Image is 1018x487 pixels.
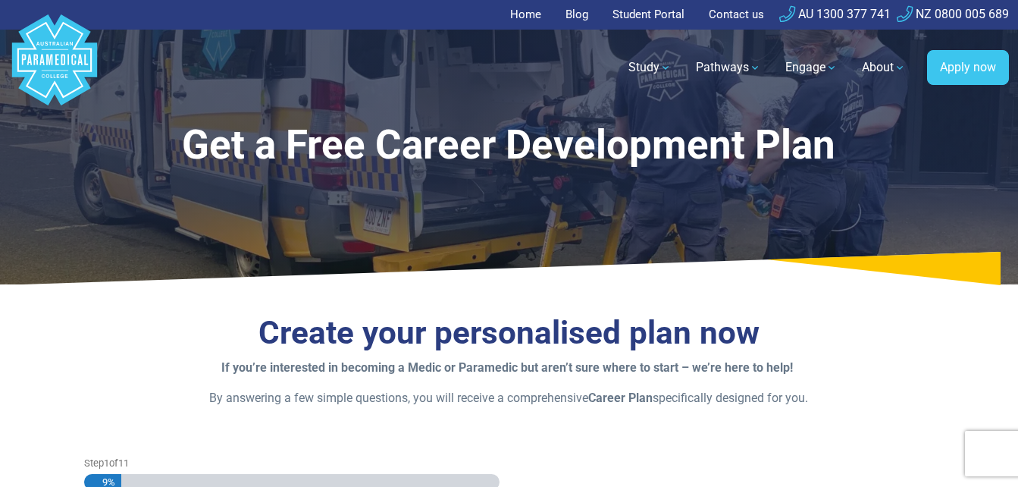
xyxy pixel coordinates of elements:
[779,7,891,21] a: AU 1300 377 741
[619,46,681,89] a: Study
[853,46,915,89] a: About
[588,391,653,405] strong: Career Plan
[84,456,500,470] p: Step of
[776,46,847,89] a: Engage
[687,46,770,89] a: Pathways
[104,457,109,469] span: 1
[927,50,1009,85] a: Apply now
[9,30,100,106] a: Australian Paramedical College
[221,360,793,375] strong: If you’re interested in becoming a Medic or Paramedic but aren’t sure where to start – we’re here...
[84,121,934,169] h1: Get a Free Career Development Plan
[84,389,934,407] p: By answering a few simple questions, you will receive a comprehensive specifically designed for you.
[897,7,1009,21] a: NZ 0800 005 689
[84,314,934,353] h3: Create your personalised plan now
[118,457,129,469] span: 11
